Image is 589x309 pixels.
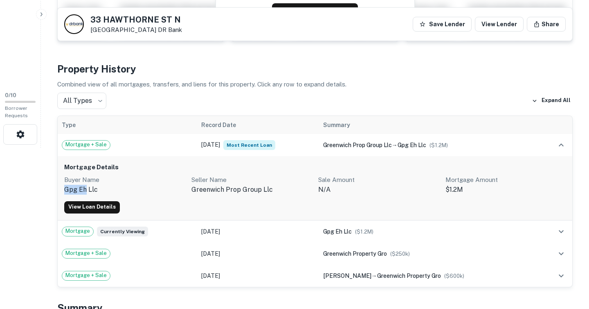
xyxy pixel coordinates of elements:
[158,26,182,33] a: DR Bank
[548,243,589,283] iframe: Chat Widget
[90,26,182,34] p: [GEOGRAPHIC_DATA]
[554,225,568,239] button: expand row
[58,116,197,134] th: Type
[530,95,573,107] button: Expand All
[62,249,110,257] span: Mortgage + Sale
[197,134,319,156] td: [DATE]
[197,265,319,287] td: [DATE]
[5,92,16,98] span: 0 / 10
[64,201,120,214] a: View Loan Details
[413,17,472,32] button: Save Lender
[191,185,312,195] p: greenwich prop group llc
[5,105,28,118] span: Borrower Requests
[527,17,566,32] button: Share
[445,185,566,195] p: $1.2M
[323,250,387,257] span: greenwich property gro
[191,175,312,185] p: Seller Name
[323,228,352,235] span: gpg eh llc
[318,185,439,195] p: N/A
[429,142,448,148] span: ($ 1.2M )
[323,142,392,148] span: greenwich prop group llc
[398,142,426,148] span: gpg eh llc
[57,61,573,76] h4: Property History
[445,175,566,185] p: Mortgage Amount
[323,271,536,280] div: →
[323,273,371,279] span: [PERSON_NAME]
[554,138,568,152] button: expand row
[62,227,93,235] span: Mortgage
[355,229,373,235] span: ($ 1.2M )
[272,3,358,23] button: Request Borrower Info
[64,175,185,185] p: Buyer Name
[390,251,410,257] span: ($ 250k )
[57,80,573,89] p: Combined view of all mortgages, transfers, and liens for this property. Click any row to expand d...
[377,273,441,279] span: greenwich property gro
[90,16,182,24] h5: 33 HAWTHORNE ST N
[223,140,275,150] span: Most Recent Loan
[62,141,110,149] span: Mortgage + Sale
[323,141,536,150] div: →
[197,243,319,265] td: [DATE]
[475,17,524,32] a: View Lender
[197,220,319,243] td: [DATE]
[97,227,148,236] span: Currently viewing
[64,163,566,172] h6: Mortgage Details
[57,93,106,109] div: All Types
[197,116,319,134] th: Record Date
[64,185,185,195] p: gpg eh llc
[318,175,439,185] p: Sale Amount
[444,273,464,279] span: ($ 600k )
[319,116,540,134] th: Summary
[62,271,110,279] span: Mortgage + Sale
